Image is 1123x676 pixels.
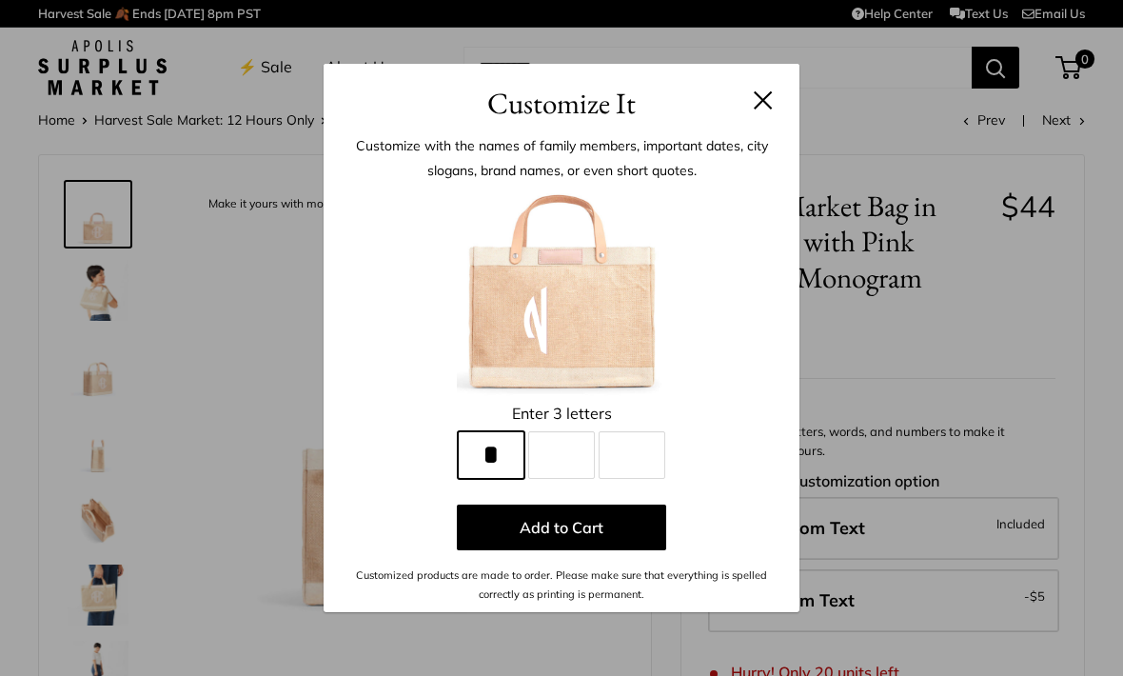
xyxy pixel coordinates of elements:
h3: Customize It [352,81,771,126]
p: Customized products are made to order. Please make sure that everything is spelled correctly as p... [352,566,771,605]
button: Add to Cart [457,505,666,550]
div: Enter 3 letters [352,400,771,428]
p: Customize with the names of family members, important dates, city slogans, brand names, or even s... [352,133,771,183]
img: customizer-prod [457,188,666,397]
